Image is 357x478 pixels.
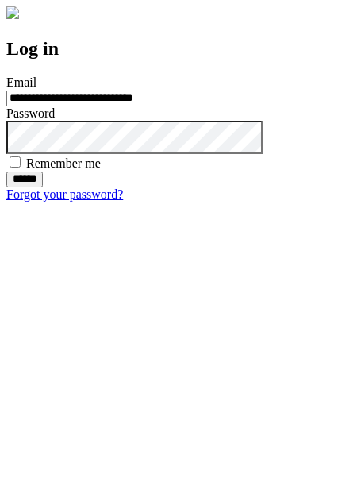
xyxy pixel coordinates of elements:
[6,106,55,120] label: Password
[6,6,19,19] img: logo-4e3dc11c47720685a147b03b5a06dd966a58ff35d612b21f08c02c0306f2b779.png
[6,75,36,89] label: Email
[26,156,101,170] label: Remember me
[6,187,123,201] a: Forgot your password?
[6,38,351,60] h2: Log in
